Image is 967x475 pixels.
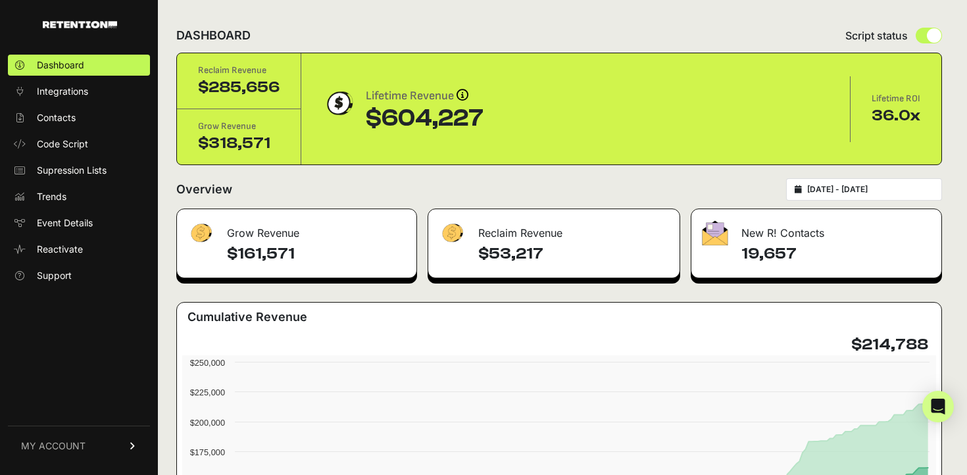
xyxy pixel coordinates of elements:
text: $225,000 [190,387,225,397]
span: Code Script [37,137,88,151]
h2: DASHBOARD [176,26,251,45]
div: Grow Revenue [198,120,280,133]
text: $250,000 [190,358,225,368]
div: 36.0x [872,105,920,126]
span: Contacts [37,111,76,124]
div: Reclaim Revenue [428,209,680,249]
h4: $214,788 [851,334,928,355]
a: MY ACCOUNT [8,426,150,466]
a: Contacts [8,107,150,128]
text: $175,000 [190,447,225,457]
div: Lifetime ROI [872,92,920,105]
a: Event Details [8,213,150,234]
span: Integrations [37,85,88,98]
span: MY ACCOUNT [21,439,86,453]
h4: $53,217 [478,243,669,264]
h2: Overview [176,180,232,199]
span: Support [37,269,72,282]
div: $285,656 [198,77,280,98]
div: Reclaim Revenue [198,64,280,77]
img: fa-envelope-19ae18322b30453b285274b1b8af3d052b27d846a4fbe8435d1a52b978f639a2.png [702,220,728,245]
a: Reactivate [8,239,150,260]
div: New R! Contacts [691,209,941,249]
span: Supression Lists [37,164,107,177]
a: Dashboard [8,55,150,76]
h3: Cumulative Revenue [187,308,307,326]
span: Dashboard [37,59,84,72]
a: Support [8,265,150,286]
a: Supression Lists [8,160,150,181]
div: Open Intercom Messenger [922,391,954,422]
img: dollar-coin-05c43ed7efb7bc0c12610022525b4bbbb207c7efeef5aecc26f025e68dcafac9.png [322,87,355,120]
h4: $161,571 [227,243,406,264]
span: Event Details [37,216,93,230]
span: Trends [37,190,66,203]
span: Reactivate [37,243,83,256]
img: fa-dollar-13500eef13a19c4ab2b9ed9ad552e47b0d9fc28b02b83b90ba0e00f96d6372e9.png [187,220,214,246]
div: $318,571 [198,133,280,154]
a: Integrations [8,81,150,102]
span: Script status [845,28,908,43]
div: Grow Revenue [177,209,416,249]
img: fa-dollar-13500eef13a19c4ab2b9ed9ad552e47b0d9fc28b02b83b90ba0e00f96d6372e9.png [439,220,465,246]
div: $604,227 [366,105,484,132]
img: Retention.com [43,21,117,28]
a: Trends [8,186,150,207]
h4: 19,657 [741,243,931,264]
text: $200,000 [190,418,225,428]
div: Lifetime Revenue [366,87,484,105]
a: Code Script [8,134,150,155]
